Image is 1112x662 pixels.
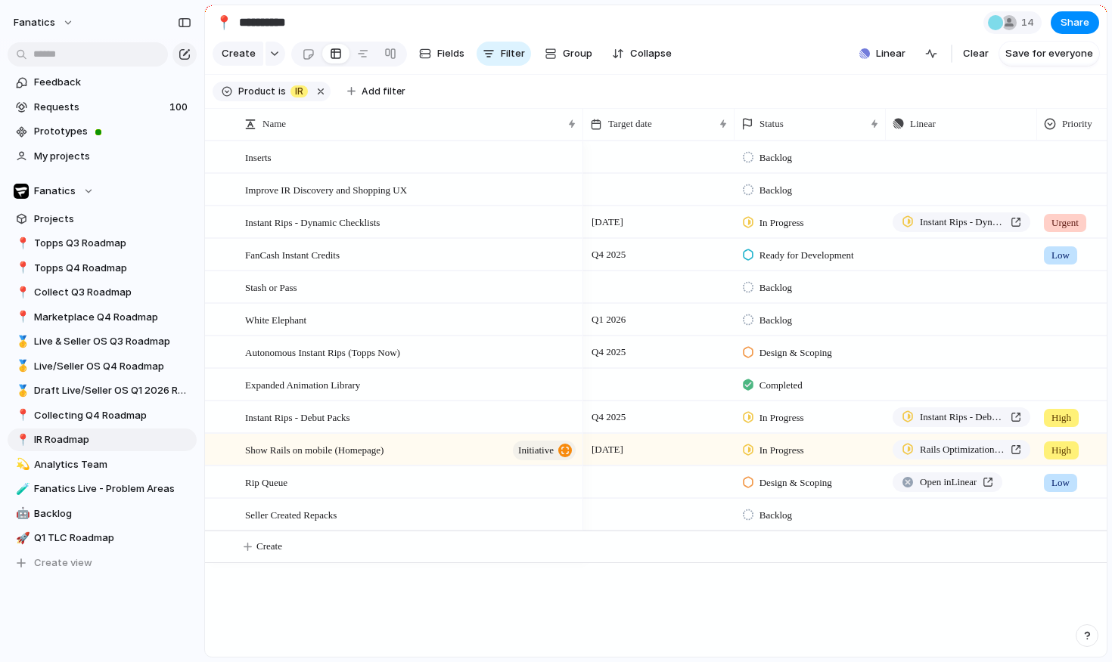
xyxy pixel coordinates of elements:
[853,42,912,65] button: Linear
[1051,475,1070,490] span: Low
[8,306,197,329] a: 📍Marketplace Q4 Roadmap
[8,552,197,574] button: Create view
[14,285,29,300] button: 📍
[8,232,197,255] a: 📍Topps Q3 Roadmap
[16,530,26,547] div: 🚀
[245,278,297,295] span: Stash or Pass
[34,432,191,447] span: IR Roadmap
[1005,46,1093,61] span: Save for everyone
[501,46,525,61] span: Filter
[8,355,197,378] a: 🥇Live/Seller OS Q4 Roadmap
[338,81,415,102] button: Add filter
[588,441,627,459] span: [DATE]
[14,383,29,398] button: 🥇
[1062,116,1092,131] span: Priority
[275,83,289,100] button: is
[34,383,191,398] span: Draft Live/Seller OS Q1 2026 Roadmap
[893,212,1030,232] a: Instant Rips - Dynamic Checklists
[213,42,263,66] button: Create
[8,503,197,525] a: 🤖Backlog
[16,432,26,449] div: 📍
[8,330,197,353] div: 🥇Live & Seller OS Q3 Roadmap
[16,235,26,252] div: 📍
[16,505,26,522] div: 🤖
[34,124,191,139] span: Prototypes
[8,428,197,451] a: 📍IR Roadmap
[606,42,678,66] button: Collapse
[1051,248,1070,263] span: Low
[413,42,471,66] button: Fields
[1051,215,1079,230] span: Urgent
[256,539,282,554] span: Create
[14,457,29,472] button: 💫
[8,257,197,280] a: 📍Topps Q4 Roadmap
[759,116,784,131] span: Status
[630,46,672,61] span: Collapse
[8,404,197,427] a: 📍Collecting Q4 Roadmap
[16,407,26,424] div: 📍
[14,359,29,374] button: 🥇
[963,46,989,61] span: Clear
[957,42,995,66] button: Clear
[7,11,82,35] button: fanatics
[920,442,1005,457] span: Rails Optimization (Homepage)
[513,441,576,460] button: initiative
[8,281,197,304] a: 📍Collect Q3 Roadmap
[34,285,191,300] span: Collect Q3 Roadmap
[759,410,804,425] span: In Progress
[16,308,26,326] div: 📍
[14,432,29,447] button: 📍
[588,343,629,361] span: Q4 2025
[34,531,191,546] span: Q1 TLC Roadmap
[759,443,804,458] span: In Progress
[34,75,191,90] span: Feedback
[14,408,29,423] button: 📍
[216,12,232,32] div: 📍
[8,453,197,476] a: 💫Analytics Team
[14,481,29,496] button: 🧪
[295,85,303,98] span: IR
[34,555,92,571] span: Create view
[608,116,652,131] span: Target date
[16,333,26,351] div: 🥇
[34,481,191,496] span: Fanatics Live - Problem Areas
[16,382,26,400] div: 🥇
[238,85,275,98] span: Product
[537,42,600,66] button: Group
[920,215,1005,230] span: Instant Rips - Dynamic Checklists
[245,473,287,490] span: Rip Queue
[245,408,350,425] span: Instant Rips - Debut Packs
[759,508,792,523] span: Backlog
[1051,410,1071,425] span: High
[14,15,55,30] span: fanatics
[8,478,197,500] a: 🧪Fanatics Live - Problem Areas
[8,145,197,168] a: My projects
[588,311,629,329] span: Q1 2026
[910,116,936,131] span: Linear
[362,85,405,98] span: Add filter
[245,246,340,263] span: FanCash Instant Credits
[34,236,191,251] span: Topps Q3 Roadmap
[920,475,977,490] span: Open in Linear
[34,334,191,349] span: Live & Seller OS Q3 Roadmap
[14,334,29,349] button: 🥇
[34,408,191,423] span: Collecting Q4 Roadmap
[999,42,1099,66] button: Save for everyone
[245,376,360,393] span: Expanded Animation Library
[34,184,76,199] span: Fanatics
[588,246,629,264] span: Q4 2025
[437,46,464,61] span: Fields
[759,280,792,295] span: Backlog
[893,440,1030,459] a: Rails Optimization (Homepage)
[245,181,407,198] span: Improve IR Discovery and Shopping UX
[245,213,380,230] span: Instant Rips - Dynamic Checklists
[8,527,197,549] a: 🚀Q1 TLC Roadmap
[34,261,191,276] span: Topps Q4 Roadmap
[8,180,197,203] button: Fanatics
